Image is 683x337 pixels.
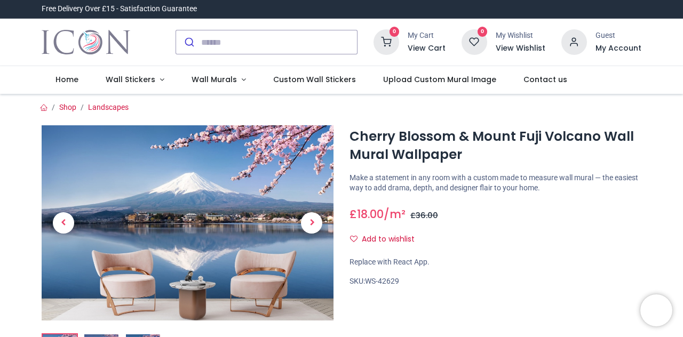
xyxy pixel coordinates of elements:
button: Add to wishlistAdd to wishlist [350,230,424,248]
sup: 0 [390,27,400,37]
span: Contact us [523,74,567,85]
div: SKU: [350,276,641,287]
sup: 0 [478,27,488,37]
a: Wall Stickers [92,66,178,94]
iframe: Brevo live chat [640,294,672,326]
span: 36.00 [416,210,438,221]
button: Submit [176,30,201,54]
span: 18.00 [357,206,384,222]
iframe: Customer reviews powered by Trustpilot [417,4,641,14]
a: Logo of Icon Wall Stickers [42,27,130,57]
a: View Wishlist [496,43,545,54]
span: £ [410,210,438,221]
i: Add to wishlist [350,235,358,243]
span: WS-42629 [365,277,399,285]
div: Free Delivery Over £15 - Satisfaction Guarantee [42,4,197,14]
a: Next [290,155,333,291]
a: Shop [59,103,76,111]
img: Cherry Blossom & Mount Fuji Volcano Wall Mural Wallpaper [42,125,333,320]
div: Replace with React App. [350,257,641,268]
div: My Cart [408,30,446,41]
span: /m² [384,206,406,222]
p: Make a statement in any room with a custom made to measure wall mural — the easiest way to add dr... [350,173,641,194]
a: 0 [374,37,399,46]
div: My Wishlist [496,30,545,41]
h1: Cherry Blossom & Mount Fuji Volcano Wall Mural Wallpaper [350,127,641,164]
a: Landscapes [88,103,129,111]
img: Icon Wall Stickers [42,27,130,57]
span: Wall Murals [192,74,237,85]
a: Wall Murals [178,66,259,94]
a: 0 [462,37,487,46]
a: Previous [42,155,85,291]
span: Next [301,212,322,234]
span: £ [350,206,384,222]
a: View Cart [408,43,446,54]
span: Previous [53,212,74,234]
span: Home [55,74,78,85]
a: My Account [595,43,641,54]
span: Custom Wall Stickers [273,74,356,85]
span: Wall Stickers [106,74,155,85]
div: Guest [595,30,641,41]
span: Upload Custom Mural Image [383,74,496,85]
